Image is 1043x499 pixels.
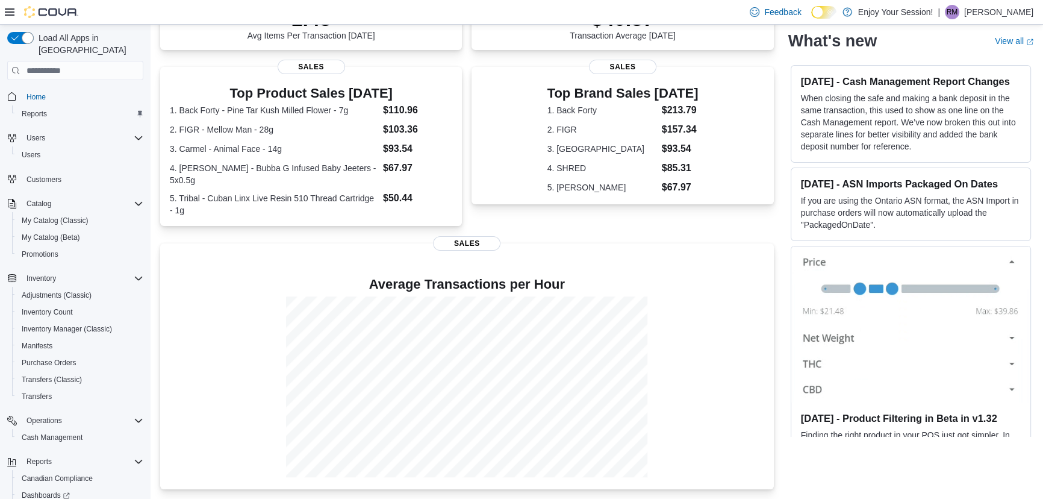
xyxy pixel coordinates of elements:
span: Inventory Manager (Classic) [17,322,143,336]
button: Inventory [22,271,61,286]
dt: 1. Back Forty [547,104,657,116]
img: Cova [24,6,78,18]
button: Purchase Orders [12,354,148,371]
button: My Catalog (Classic) [12,212,148,229]
button: Adjustments (Classic) [12,287,148,304]
span: Inventory Count [22,307,73,317]
span: Purchase Orders [17,356,143,370]
span: Transfers (Classic) [17,372,143,387]
span: Manifests [22,341,52,351]
span: Users [22,131,143,145]
a: Promotions [17,247,63,262]
button: Inventory Count [12,304,148,321]
button: Home [2,87,148,105]
input: Dark Mode [811,6,836,19]
span: Reports [22,109,47,119]
dt: 4. SHRED [547,162,657,174]
span: RM [947,5,958,19]
span: Home [26,92,46,102]
button: Promotions [12,246,148,263]
span: Cash Management [17,430,143,445]
a: Reports [17,107,52,121]
dd: $93.54 [383,142,452,156]
span: Inventory [22,271,143,286]
a: Cash Management [17,430,87,445]
button: Manifests [12,337,148,354]
button: Users [2,130,148,146]
a: My Catalog (Beta) [17,230,85,245]
span: Manifests [17,339,143,353]
a: Transfers (Classic) [17,372,87,387]
a: My Catalog (Classic) [17,213,93,228]
span: Users [17,148,143,162]
button: Reports [22,454,57,469]
span: Purchase Orders [22,358,76,368]
span: Customers [26,175,61,184]
span: Sales [433,236,500,251]
span: Promotions [17,247,143,262]
dd: $110.96 [383,103,452,118]
dt: 2. FIGR - Mellow Man - 28g [170,124,378,136]
span: Adjustments (Classic) [22,290,92,300]
h3: Top Product Sales [DATE] [170,86,452,101]
button: Transfers [12,388,148,405]
button: Operations [2,412,148,429]
span: Catalog [22,196,143,211]
span: Transfers (Classic) [22,375,82,384]
h3: Top Brand Sales [DATE] [547,86,699,101]
button: Transfers (Classic) [12,371,148,388]
a: Canadian Compliance [17,471,98,486]
span: Load All Apps in [GEOGRAPHIC_DATA] [34,32,143,56]
span: Operations [22,413,143,428]
dd: $213.79 [662,103,699,118]
svg: External link [1026,38,1033,45]
button: Inventory Manager (Classic) [12,321,148,337]
dt: 3. [GEOGRAPHIC_DATA] [547,143,657,155]
span: Reports [22,454,143,469]
a: Customers [22,172,66,187]
h2: What's new [788,31,877,51]
button: Operations [22,413,67,428]
dd: $50.44 [383,191,452,206]
span: Reports [17,107,143,121]
span: Users [22,150,40,160]
span: My Catalog (Beta) [17,230,143,245]
dt: 1. Back Forty - Pine Tar Kush Milled Flower - 7g [170,104,378,116]
span: Sales [278,60,345,74]
button: Reports [2,453,148,470]
span: Inventory [26,274,56,283]
button: Users [22,131,50,145]
p: | [938,5,940,19]
span: Catalog [26,199,51,209]
button: My Catalog (Beta) [12,229,148,246]
a: Transfers [17,389,57,404]
span: Sales [589,60,656,74]
span: My Catalog (Classic) [17,213,143,228]
button: Canadian Compliance [12,470,148,487]
span: Inventory Manager (Classic) [22,324,112,334]
button: Cash Management [12,429,148,446]
dd: $85.31 [662,161,699,175]
p: If you are using the Ontario ASN format, the ASN Import in purchase orders will now automatically... [801,195,1021,231]
div: Rahil Mansuri [945,5,959,19]
button: Reports [12,105,148,122]
span: Feedback [764,6,801,18]
button: Customers [2,171,148,188]
dd: $67.97 [383,161,452,175]
span: Promotions [22,249,58,259]
span: Cash Management [22,433,83,442]
span: Transfers [22,392,52,401]
a: Purchase Orders [17,356,81,370]
dd: $93.54 [662,142,699,156]
span: Reports [26,457,52,466]
span: Canadian Compliance [22,474,93,483]
dt: 5. [PERSON_NAME] [547,181,657,193]
dd: $157.34 [662,122,699,137]
dt: 4. [PERSON_NAME] - Bubba G Infused Baby Jeeters - 5x0.5g [170,162,378,186]
p: [PERSON_NAME] [964,5,1033,19]
h4: Average Transactions per Hour [170,277,764,292]
span: Adjustments (Classic) [17,288,143,303]
p: When closing the safe and making a bank deposit in the same transaction, this used to show as one... [801,92,1021,152]
h3: [DATE] - Product Filtering in Beta in v1.32 [801,412,1021,424]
